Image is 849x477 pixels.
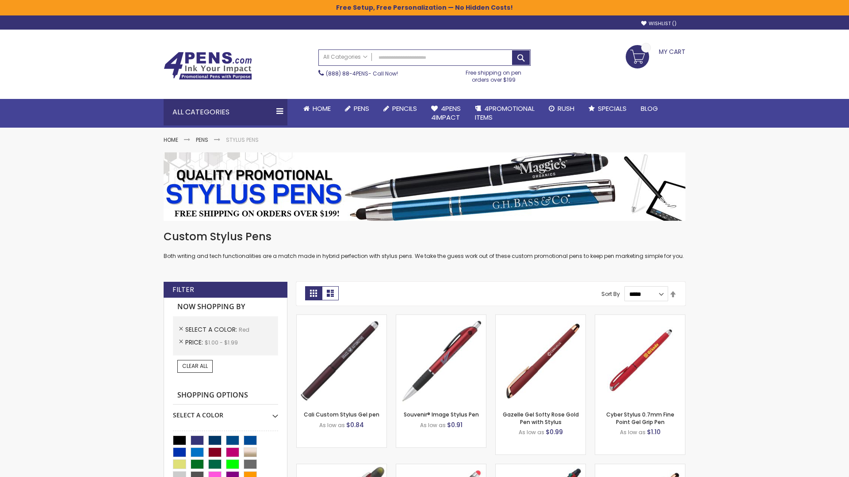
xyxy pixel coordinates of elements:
span: Pens [354,104,369,113]
span: Home [313,104,331,113]
a: Cali Custom Stylus Gel pen [304,411,379,418]
span: Price [185,338,205,347]
a: 4PROMOTIONALITEMS [468,99,542,128]
span: Red [239,326,249,333]
strong: Grid [305,286,322,300]
img: 4Pens Custom Pens and Promotional Products [164,52,252,80]
span: Blog [641,104,658,113]
strong: Shopping Options [173,386,278,405]
img: Cali Custom Stylus Gel pen-Red [297,315,386,405]
span: $0.99 [546,428,563,436]
img: Cyber Stylus 0.7mm Fine Point Gel Grip Pen-Red [595,315,685,405]
a: Orbitor 4 Color Assorted Ink Metallic Stylus Pens-Red [496,464,585,471]
a: Home [296,99,338,118]
a: Gazelle Gel Softy Rose Gold Pen with Stylus [503,411,579,425]
a: Souvenir® Image Stylus Pen [404,411,479,418]
span: 4PROMOTIONAL ITEMS [475,104,535,122]
img: Stylus Pens [164,152,685,221]
a: Home [164,136,178,144]
div: Both writing and tech functionalities are a match made in hybrid perfection with stylus pens. We ... [164,230,685,260]
span: All Categories [323,53,367,61]
h1: Custom Stylus Pens [164,230,685,244]
span: Clear All [182,362,208,370]
a: Cyber Stylus 0.7mm Fine Point Gel Grip Pen [606,411,674,425]
img: Souvenir® Image Stylus Pen-Red [396,315,486,405]
a: Rush [542,99,581,118]
span: Select A Color [185,325,239,334]
a: 4Pens4impact [424,99,468,128]
div: Free shipping on pen orders over $199 [457,66,531,83]
a: Pens [338,99,376,118]
span: Specials [598,104,627,113]
strong: Stylus Pens [226,136,259,144]
a: Gazelle Gel Softy Rose Gold Pen with Stylus - ColorJet-Red [595,464,685,471]
div: All Categories [164,99,287,125]
span: 4Pens 4impact [431,104,461,122]
a: Clear All [177,360,213,372]
span: As low as [319,421,345,429]
a: Cyber Stylus 0.7mm Fine Point Gel Grip Pen-Red [595,314,685,322]
span: $1.10 [647,428,661,436]
a: Pencils [376,99,424,118]
span: As low as [519,428,544,436]
span: $0.84 [346,420,364,429]
span: As low as [420,421,446,429]
strong: Filter [172,285,194,295]
img: Gazelle Gel Softy Rose Gold Pen with Stylus-Red [496,315,585,405]
div: Select A Color [173,405,278,420]
span: Rush [558,104,574,113]
a: Blog [634,99,665,118]
a: Wishlist [641,20,677,27]
span: - Call Now! [326,70,398,77]
a: Souvenir® Jalan Highlighter Stylus Pen Combo-Red [297,464,386,471]
a: All Categories [319,50,372,64]
span: Pencils [392,104,417,113]
a: Souvenir® Image Stylus Pen-Red [396,314,486,322]
span: As low as [620,428,646,436]
span: $0.91 [447,420,463,429]
a: Cali Custom Stylus Gel pen-Red [297,314,386,322]
label: Sort By [601,290,620,298]
span: $1.00 - $1.99 [205,339,238,346]
strong: Now Shopping by [173,298,278,316]
a: Specials [581,99,634,118]
a: Gazelle Gel Softy Rose Gold Pen with Stylus-Red [496,314,585,322]
a: (888) 88-4PENS [326,70,368,77]
a: Islander Softy Gel with Stylus - ColorJet Imprint-Red [396,464,486,471]
a: Pens [196,136,208,144]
